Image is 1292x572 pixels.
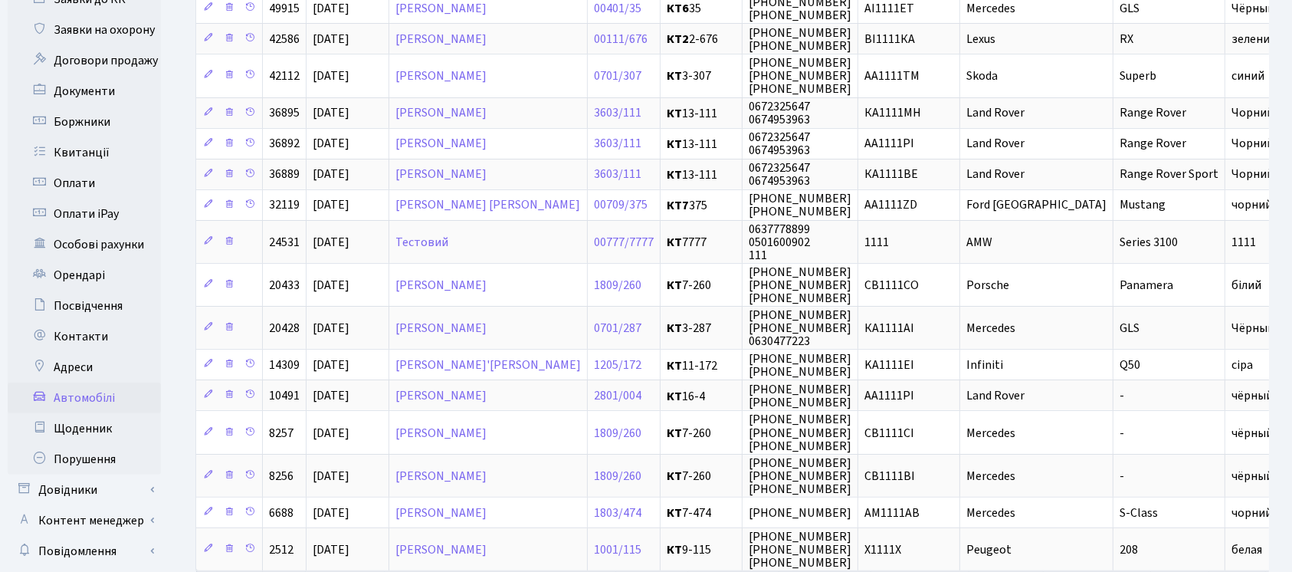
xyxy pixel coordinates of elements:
span: [PHONE_NUMBER] [PHONE_NUMBER] [PHONE_NUMBER] [749,528,851,571]
span: 24531 [269,234,300,251]
span: [DATE] [313,320,349,337]
a: 1809/260 [594,277,641,294]
span: білий [1231,277,1261,294]
a: [PERSON_NAME] [395,541,487,558]
span: КА1111АІ [864,320,914,337]
span: чёрный [1231,425,1273,442]
span: [DATE] [313,234,349,251]
span: 6688 [269,505,293,521]
a: 1205/172 [594,357,641,374]
span: 375 [667,199,736,212]
b: КТ7 [667,197,689,214]
a: Документи [8,76,161,107]
a: Порушення [8,444,161,475]
a: 3603/111 [594,136,641,153]
b: КТ [667,320,682,337]
span: 10491 [269,388,300,405]
a: [PERSON_NAME] [PERSON_NAME] [395,197,580,214]
span: [PHONE_NUMBER] [PHONE_NUMBER] [PHONE_NUMBER] [749,412,851,455]
b: КТ [667,105,682,122]
a: Квитанції [8,137,161,168]
span: [PHONE_NUMBER] [PHONE_NUMBER] 0630477223 [749,307,851,350]
span: Mercedes [966,468,1015,485]
span: Land Rover [966,105,1025,122]
span: Range Rover Sport [1120,166,1218,183]
span: - [1120,468,1124,485]
b: КТ [667,388,682,405]
span: Superb [1120,67,1156,84]
span: 0672325647 0674953963 [749,98,810,128]
span: АА1111РІ [864,388,914,405]
b: КТ [667,425,682,442]
span: 9-115 [667,544,736,556]
b: КТ [667,234,682,251]
span: 7-260 [667,427,736,439]
span: [PHONE_NUMBER] [PHONE_NUMBER] [PHONE_NUMBER] [749,54,851,97]
span: Skoda [966,67,998,84]
b: КТ2 [667,31,689,48]
span: 1111 [1231,234,1256,251]
a: 0701/307 [594,67,641,84]
span: [PHONE_NUMBER] [PHONE_NUMBER] [PHONE_NUMBER] [749,264,851,307]
span: [DATE] [313,67,349,84]
a: [PERSON_NAME] [395,277,487,294]
span: [DATE] [313,468,349,485]
span: 36895 [269,105,300,122]
a: Заявки на охорону [8,15,161,45]
span: 32119 [269,197,300,214]
span: АА1111ТМ [864,67,920,84]
span: Ford [GEOGRAPHIC_DATA] [966,197,1107,214]
span: Panamera [1120,277,1173,294]
span: 7777 [667,236,736,248]
span: Porsche [966,277,1009,294]
span: Q50 [1120,357,1140,374]
span: X1111X [864,541,901,558]
span: [PHONE_NUMBER] [PHONE_NUMBER] [PHONE_NUMBER] [749,455,851,498]
a: Щоденник [8,413,161,444]
span: Lexus [966,31,995,48]
a: 00777/7777 [594,234,654,251]
span: Peugeot [966,541,1012,558]
span: AA1111ZD [864,197,917,214]
b: КТ [667,505,682,521]
span: СВ1111СО [864,277,919,294]
span: Чорний [1231,166,1274,183]
span: Land Rover [966,166,1025,183]
a: [PERSON_NAME] [395,468,487,485]
span: [DATE] [313,197,349,214]
a: [PERSON_NAME]'[PERSON_NAME] [395,357,581,374]
span: Чорний [1231,136,1274,153]
a: Оплати iPay [8,199,161,229]
span: 7-260 [667,470,736,482]
span: [DATE] [313,357,349,374]
span: Mercedes [966,320,1015,337]
a: [PERSON_NAME] [395,31,487,48]
span: [DATE] [313,277,349,294]
b: КТ [667,166,682,183]
a: Повідомлення [8,536,161,567]
span: Чёрный [1231,320,1274,337]
a: Посвідчення [8,291,161,321]
a: 3603/111 [594,166,641,183]
span: 2-676 [667,33,736,45]
a: [PERSON_NAME] [395,166,487,183]
span: чёрный [1231,468,1273,485]
span: 13-111 [667,169,736,181]
a: 1809/260 [594,425,641,442]
span: 42112 [269,67,300,84]
span: S-Class [1120,505,1158,521]
span: 7-474 [667,507,736,519]
a: 00709/375 [594,197,648,214]
span: GLS [1120,320,1140,337]
span: 1111 [864,234,889,251]
a: 1001/115 [594,541,641,558]
span: 16-4 [667,390,736,403]
span: 2512 [269,541,293,558]
span: 20428 [269,320,300,337]
span: 3-307 [667,70,736,82]
a: [PERSON_NAME] [395,425,487,442]
b: КТ [667,277,682,294]
a: 0701/287 [594,320,641,337]
span: 14309 [269,357,300,374]
span: 0672325647 0674953963 [749,129,810,159]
